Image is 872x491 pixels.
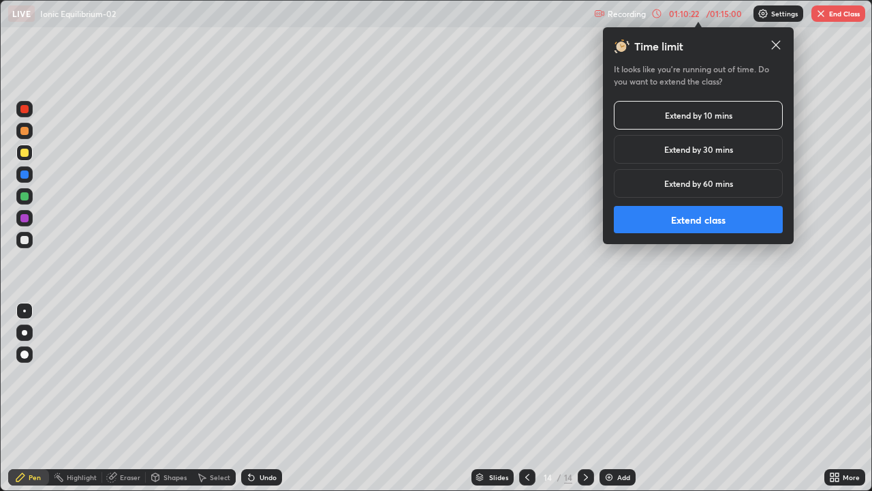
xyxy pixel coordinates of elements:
[210,474,230,481] div: Select
[489,474,508,481] div: Slides
[815,8,826,19] img: end-class-cross
[811,5,865,22] button: End Class
[594,8,605,19] img: recording.375f2c34.svg
[617,474,630,481] div: Add
[758,8,768,19] img: class-settings-icons
[604,472,614,483] img: add-slide-button
[541,473,555,481] div: 14
[40,8,116,19] p: Ionic Equilibrium-02
[260,474,277,481] div: Undo
[564,471,572,483] div: 14
[771,10,798,17] p: Settings
[843,474,860,481] div: More
[703,10,745,18] div: / 01:15:00
[12,8,31,19] p: LIVE
[163,474,187,481] div: Shapes
[665,109,732,121] h5: Extend by 10 mins
[665,10,703,18] div: 01:10:22
[557,473,561,481] div: /
[614,63,783,87] h5: It looks like you’re running out of time. Do you want to extend the class?
[608,9,646,19] p: Recording
[120,474,140,481] div: Eraser
[664,143,733,155] h5: Extend by 30 mins
[664,177,733,190] h5: Extend by 60 mins
[614,206,783,233] button: Extend class
[67,474,97,481] div: Highlight
[29,474,41,481] div: Pen
[634,38,683,55] h3: Time limit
